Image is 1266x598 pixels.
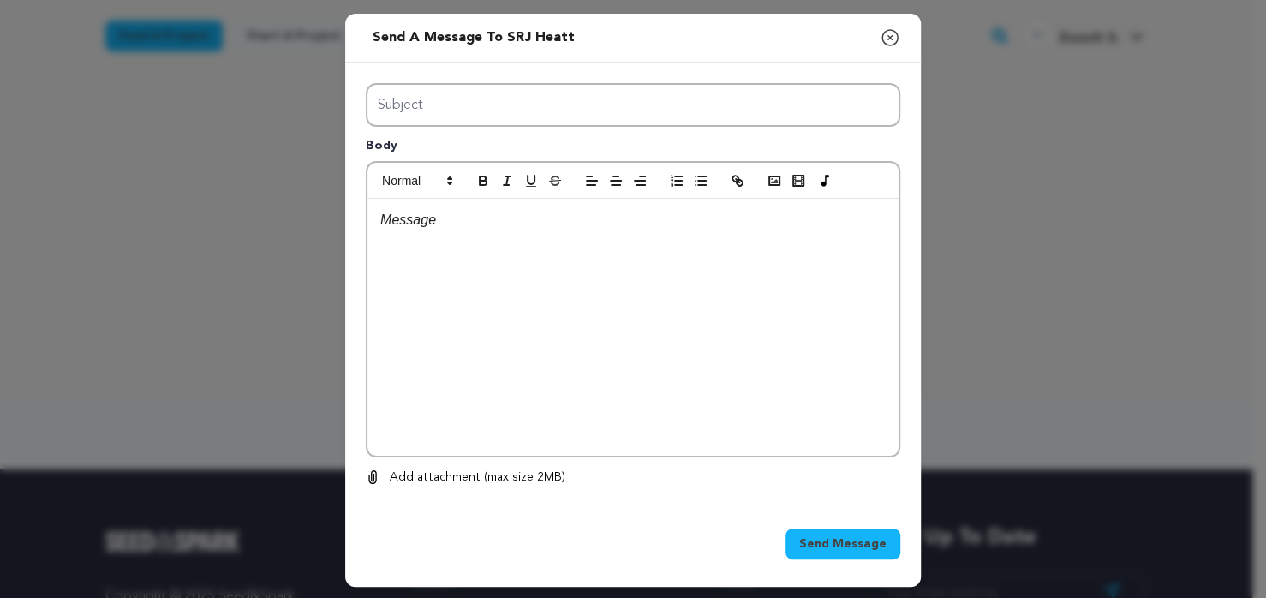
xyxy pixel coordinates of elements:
[366,468,565,488] button: Add attachment (max size 2MB)
[366,83,900,127] input: Enter subject
[366,137,900,161] p: Body
[390,468,565,488] p: Add attachment (max size 2MB)
[366,21,582,55] h2: Send a message to SRJ Heatt
[785,529,900,559] button: Send Message
[799,535,887,553] span: Send Message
